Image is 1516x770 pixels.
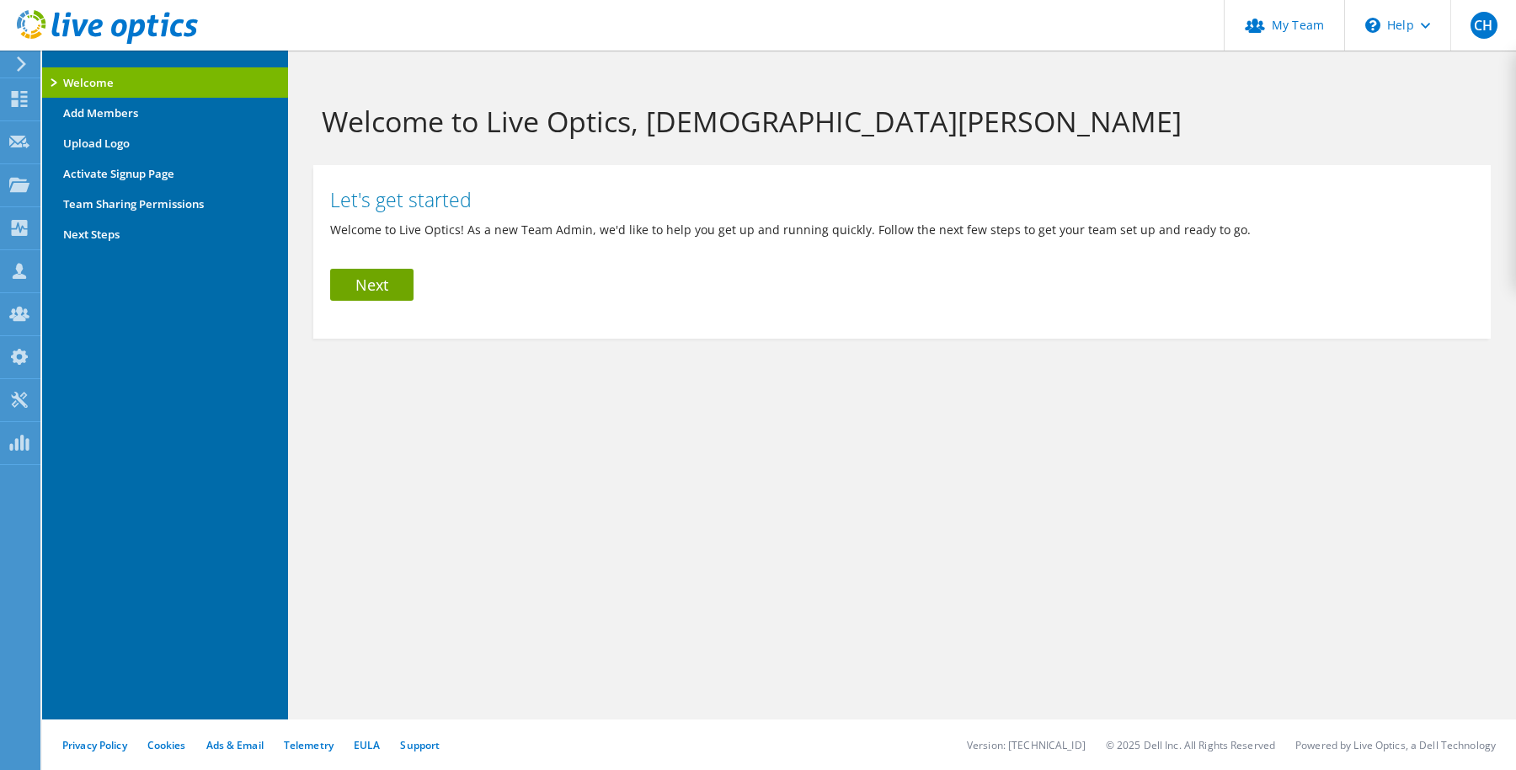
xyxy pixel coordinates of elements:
[1106,738,1275,752] li: © 2025 Dell Inc. All Rights Reserved
[1365,18,1380,33] svg: \n
[42,98,288,128] li: Add Members
[330,190,1474,209] h2: Let's get started
[354,738,380,752] a: EULA
[42,67,288,98] li: Welcome
[322,104,1474,139] h1: Welcome to Live Optics, [DEMOGRAPHIC_DATA][PERSON_NAME]
[1295,738,1496,752] li: Powered by Live Optics, a Dell Technology
[42,219,288,249] li: Next Steps
[967,738,1086,752] li: Version: [TECHNICAL_ID]
[62,738,127,752] a: Privacy Policy
[206,738,264,752] a: Ads & Email
[42,158,288,189] li: Activate Signup Page
[330,269,414,301] a: Next
[42,189,288,219] li: Team Sharing Permissions
[284,738,334,752] a: Telemetry
[42,128,288,158] li: Upload Logo
[1471,12,1497,39] span: CH
[330,221,1474,239] p: Welcome to Live Optics! As a new Team Admin, we'd like to help you get up and running quickly. Fo...
[147,738,186,752] a: Cookies
[400,738,440,752] a: Support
